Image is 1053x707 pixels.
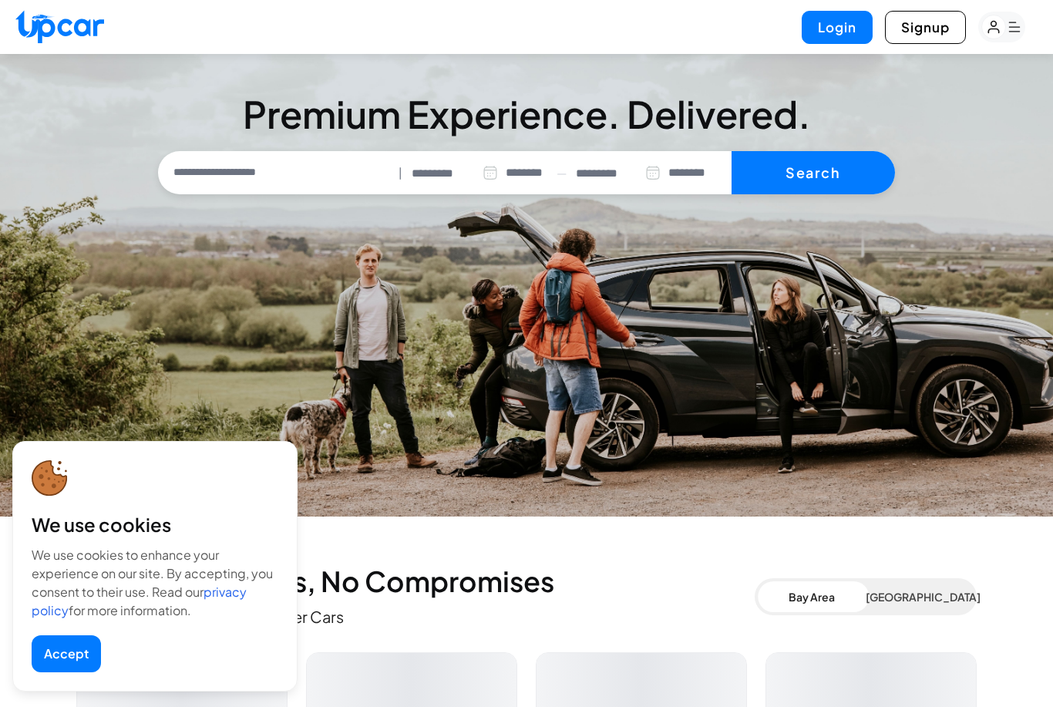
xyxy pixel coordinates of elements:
[76,566,755,597] h2: Handpicked Cars, No Compromises
[399,164,402,182] span: |
[158,96,895,133] h3: Premium Experience. Delivered.
[32,546,278,620] div: We use cookies to enhance your experience on our site. By accepting, you consent to their use. Re...
[32,635,101,672] button: Accept
[885,11,966,44] button: Signup
[15,10,104,43] img: Upcar Logo
[758,581,866,612] button: Bay Area
[76,606,755,628] p: Evs, Convertibles, Luxury, Newer Cars
[32,512,278,537] div: We use cookies
[557,164,567,182] span: —
[32,460,68,497] img: cookie-icon.svg
[732,151,896,194] button: Search
[802,11,873,44] button: Login
[866,581,974,612] button: [GEOGRAPHIC_DATA]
